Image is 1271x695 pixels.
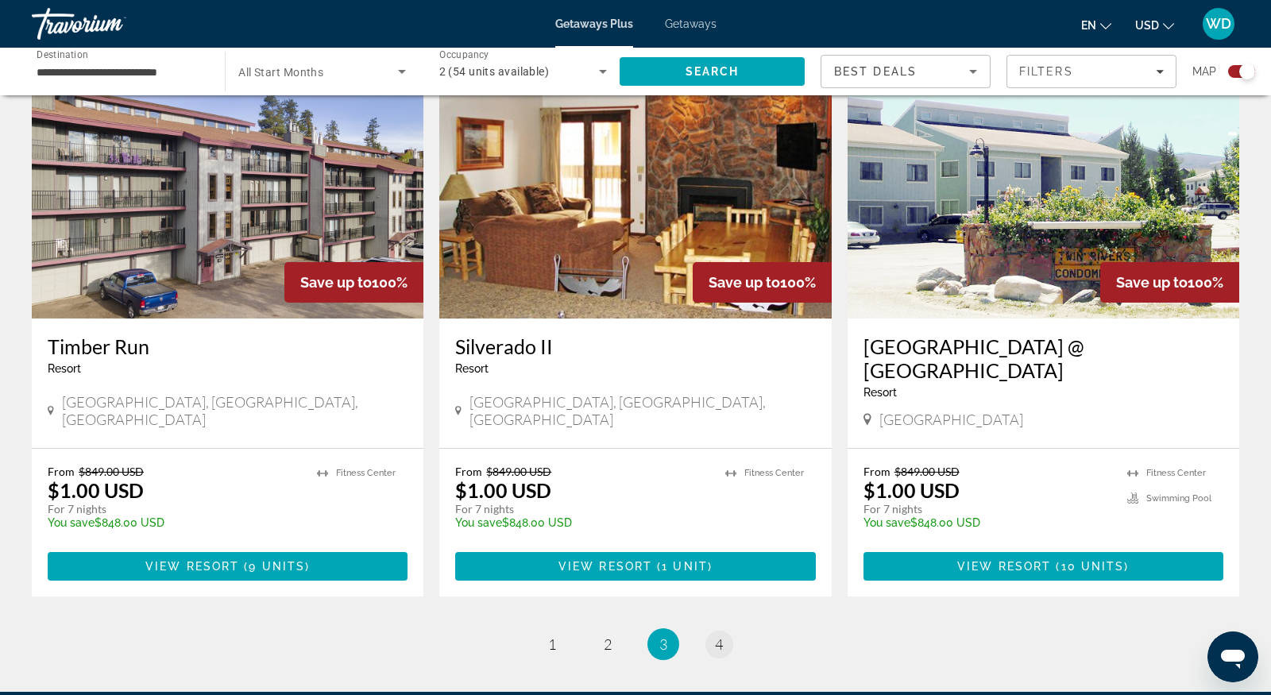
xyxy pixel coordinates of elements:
p: $848.00 USD [455,516,709,529]
span: 9 units [249,560,305,573]
span: USD [1135,19,1159,32]
span: From [48,465,75,478]
a: Silverado II [455,334,815,358]
div: 100% [284,262,423,303]
span: [GEOGRAPHIC_DATA], [GEOGRAPHIC_DATA], [GEOGRAPHIC_DATA] [62,393,408,428]
span: 3 [659,635,667,653]
span: You save [863,516,910,529]
span: [GEOGRAPHIC_DATA] [879,411,1023,428]
span: View Resort [558,560,652,573]
span: Save up to [709,274,780,291]
span: Search [686,65,740,78]
span: Destination [37,48,88,60]
span: All Start Months [238,66,323,79]
span: $849.00 USD [79,465,144,478]
span: [GEOGRAPHIC_DATA], [GEOGRAPHIC_DATA], [GEOGRAPHIC_DATA] [469,393,816,428]
img: Silverado II [439,64,831,319]
span: View Resort [145,560,239,573]
span: ( ) [1051,560,1129,573]
button: Filters [1006,55,1176,88]
span: $849.00 USD [894,465,960,478]
span: Resort [455,362,489,375]
span: Occupancy [439,49,489,60]
img: Timber Run [32,64,423,319]
p: For 7 nights [48,502,301,516]
span: Map [1192,60,1216,83]
p: $1.00 USD [455,478,551,502]
button: View Resort(9 units) [48,552,408,581]
span: ( ) [239,560,310,573]
span: 10 units [1061,560,1125,573]
nav: Pagination [32,628,1239,660]
span: Resort [48,362,81,375]
span: $849.00 USD [486,465,551,478]
span: 2 (54 units available) [439,65,550,78]
span: Save up to [1116,274,1188,291]
p: For 7 nights [455,502,709,516]
a: Travorium [32,3,191,44]
mat-select: Sort by [834,62,977,81]
span: Fitness Center [744,468,804,478]
span: Save up to [300,274,372,291]
a: Timber Run [48,334,408,358]
span: Best Deals [834,65,917,78]
span: From [455,465,482,478]
span: Filters [1019,65,1073,78]
span: You save [48,516,95,529]
div: 100% [693,262,832,303]
button: User Menu [1198,7,1239,41]
span: WD [1206,16,1231,32]
p: $848.00 USD [863,516,1111,529]
button: Search [620,57,805,86]
button: View Resort(1 unit) [455,552,815,581]
span: 1 [548,635,556,653]
span: ( ) [652,560,713,573]
p: For 7 nights [863,502,1111,516]
a: Getaways [665,17,717,30]
p: $1.00 USD [48,478,144,502]
span: Resort [863,386,897,399]
span: en [1081,19,1096,32]
span: View Resort [957,560,1051,573]
button: Change language [1081,14,1111,37]
input: Select destination [37,63,204,82]
span: Fitness Center [336,468,396,478]
span: Fitness Center [1146,468,1206,478]
button: View Resort(10 units) [863,552,1223,581]
span: 1 unit [662,560,708,573]
a: Getaways Plus [555,17,633,30]
a: [GEOGRAPHIC_DATA] @ [GEOGRAPHIC_DATA] [863,334,1223,382]
iframe: Button to launch messaging window [1207,631,1258,682]
div: 100% [1100,262,1239,303]
span: 4 [715,635,723,653]
button: Change currency [1135,14,1174,37]
span: Swimming Pool [1146,493,1211,504]
span: You save [455,516,502,529]
img: Sapphire Resorts @ Twin Rivers Resort [848,64,1239,319]
span: From [863,465,890,478]
p: $1.00 USD [863,478,960,502]
span: 2 [604,635,612,653]
p: $848.00 USD [48,516,301,529]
